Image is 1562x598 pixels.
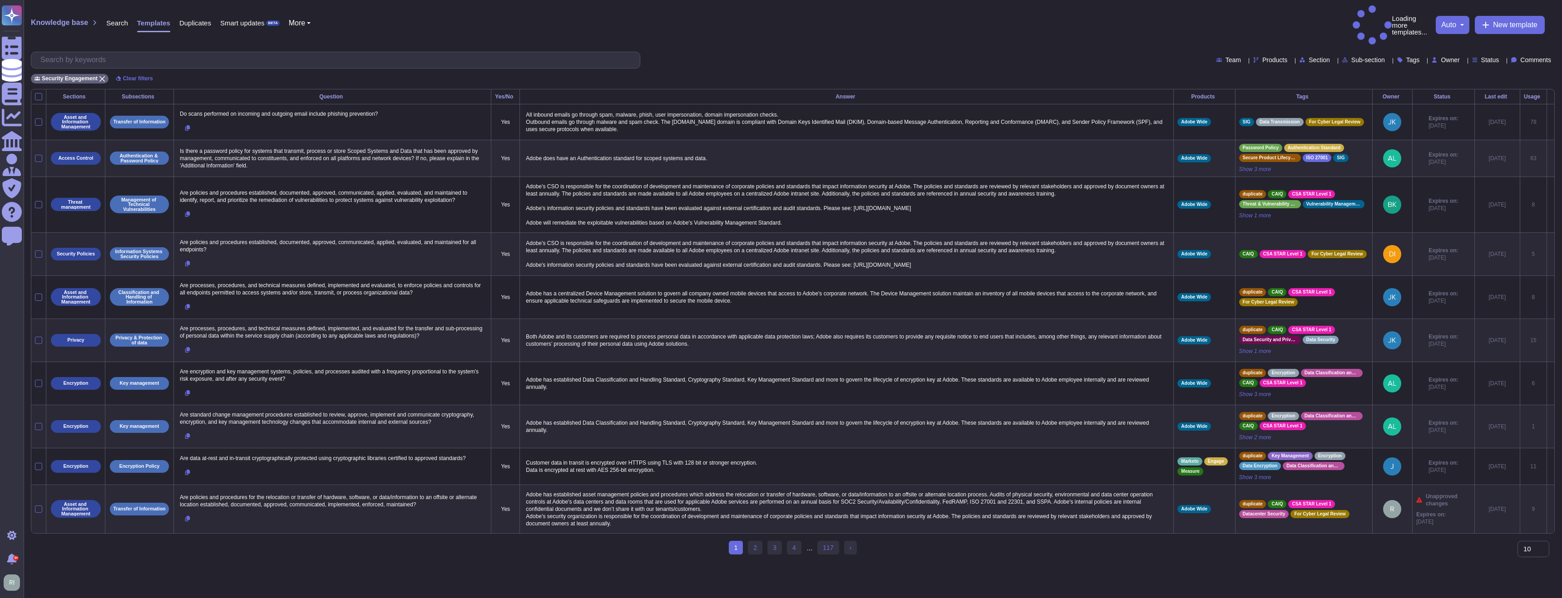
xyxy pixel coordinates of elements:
[54,290,98,304] p: Asset and Information Management
[1243,328,1263,332] span: duplicate
[1309,57,1330,63] span: Section
[1239,166,1369,173] span: Show 3 more
[495,294,516,301] p: Yes
[495,423,516,430] p: Yes
[1239,94,1369,99] div: Tags
[495,250,516,258] p: Yes
[1524,380,1543,387] div: 6
[1243,202,1297,206] span: Threat & Vulnerability Management
[1524,201,1543,208] div: 8
[178,409,487,428] p: Are standard change management procedures established to review, approve, implement and communica...
[524,152,1170,164] p: Adobe does have an Authentication standard for scoped systems and data.
[1286,464,1341,468] span: Data Classification and Handling Standard
[64,424,89,429] p: Encryption
[1288,146,1340,150] span: Authentication Standard
[1243,156,1297,160] span: Secure Product Lifecycle Standard
[4,574,20,591] img: user
[1429,426,1458,434] span: [DATE]
[178,366,487,385] p: Are encryption and key management systems, policies, and processes audited with a frequency propo...
[524,94,1170,99] div: Answer
[1243,502,1263,506] span: duplicate
[1429,383,1458,391] span: [DATE]
[114,506,166,511] p: Transfer of Information
[113,197,166,212] p: Management of Technical Vulnerabilities
[1306,338,1335,342] span: Data Security
[1292,290,1331,294] span: CSA STAR Level 1
[113,249,166,259] p: Information Systems Security Policies
[524,237,1170,271] p: Adobe’s CSO is responsible for the coordination of development and maintenance of corporate polic...
[1177,94,1231,99] div: Products
[1383,374,1401,392] img: user
[178,236,487,255] p: Are policies and procedures established, documented, approved, communicated, applied, evaluated, ...
[1481,57,1499,63] span: Status
[1429,151,1458,158] span: Expires on:
[178,108,487,120] p: Do scans performed on incoming and outgoing email include phishing prevention?
[1441,57,1459,63] span: Owner
[1337,156,1345,160] span: SIG
[1271,502,1283,506] span: CAIQ
[1353,5,1431,45] p: Loading more templates...
[1271,290,1283,294] span: CAIQ
[120,424,159,429] p: Key management
[42,76,98,81] span: Security Engagement
[1181,381,1207,386] span: Adobe Wide
[50,94,101,99] div: Sections
[1478,118,1516,126] div: [DATE]
[1243,120,1251,124] span: SIG
[817,541,839,554] a: 117
[1311,252,1363,256] span: For Cyber Legal Review
[220,20,265,26] span: Smart updates
[1239,212,1369,219] span: Show 1 more
[495,380,516,387] p: Yes
[178,491,487,510] p: Are policies and procedures for the relocation or transfer of hardware, software, or data/informa...
[1478,463,1516,470] div: [DATE]
[113,290,166,304] p: Classification and Handling of Information
[1271,371,1295,375] span: Encryption
[1524,423,1543,430] div: 1
[1524,505,1543,513] div: 9
[1478,337,1516,344] div: [DATE]
[1426,493,1471,507] span: Unapproved changes
[1475,16,1545,34] button: New template
[1383,196,1401,214] img: user
[1376,94,1409,99] div: Owner
[178,323,487,342] p: Are processes, procedures, and technical measures defined, implemented, and evaluated for the tra...
[1271,328,1283,332] span: CAIQ
[1318,454,1342,458] span: Encryption
[1429,247,1458,254] span: Expires on:
[57,251,95,256] p: Security Policies
[1292,502,1331,506] span: CSA STAR Level 1
[1429,419,1458,426] span: Expires on:
[178,279,487,299] p: Are processes, procedures, and technical measures defined, implemented and evaluated, to enforce ...
[1305,371,1359,375] span: Data Classification and Handling Standard
[1478,423,1516,430] div: [DATE]
[31,19,88,26] span: Knowledge base
[495,201,516,208] p: Yes
[1292,328,1331,332] span: CSA STAR Level 1
[178,145,487,172] p: Is there a password policy for systems that transmit, process or store Scoped Systems and Data th...
[524,331,1170,350] p: Both Adobe and its customers are required to process personal data in accordance with applicable ...
[1243,300,1294,304] span: For Cyber Legal Review
[1271,414,1295,418] span: Encryption
[1181,202,1207,207] span: Adobe Wide
[1478,380,1516,387] div: [DATE]
[1239,434,1369,441] span: Show 2 more
[1520,57,1551,63] span: Comments
[1524,337,1543,344] div: 15
[1383,113,1401,131] img: user
[13,555,19,561] div: 9+
[1263,252,1303,256] span: CSA STAR Level 1
[767,541,782,554] a: 3
[1478,94,1516,99] div: Last edit
[807,541,813,555] div: ...
[524,374,1170,393] p: Adobe has established Data Classification and Handling Standard, Cryptography Standard, Key Manag...
[495,155,516,162] p: Yes
[524,457,1170,476] p: Customer data in transit is encrypted over HTTPS using TLS with 128 bit or stronger encryption. D...
[1306,202,1361,206] span: Vulnerability Management
[2,573,26,593] button: user
[1429,254,1458,261] span: [DATE]
[495,337,516,344] p: Yes
[1478,155,1516,162] div: [DATE]
[495,463,516,470] p: Yes
[54,200,98,209] p: Threat management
